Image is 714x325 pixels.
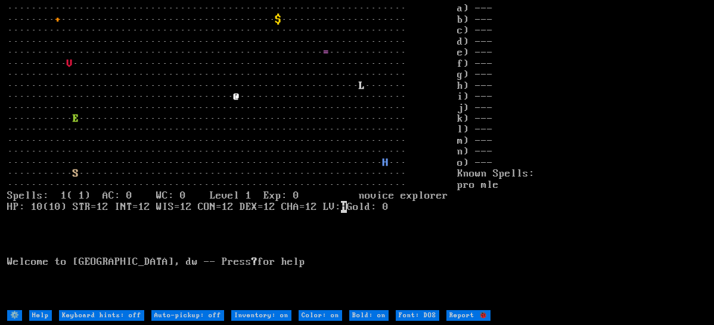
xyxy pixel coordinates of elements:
[275,14,281,26] font: $
[7,3,457,308] larn: ··································································· ········ ····················...
[234,91,240,103] font: @
[73,113,79,125] font: E
[252,256,257,268] b: ?
[349,310,389,321] input: Bold: on
[67,58,73,70] font: V
[396,310,439,321] input: Font: DOS
[151,310,224,321] input: Auto-pickup: off
[59,310,144,321] input: Keyboard hints: off
[446,310,491,321] input: Report 🐞
[457,3,707,308] stats: a) --- b) --- c) --- d) --- e) --- f) --- g) --- h) --- i) --- j) --- k) --- l) --- m) --- n) ---...
[73,168,79,179] font: S
[341,201,347,213] mark: H
[323,47,329,58] font: =
[231,310,291,321] input: Inventory: on
[7,310,22,321] input: ⚙️
[29,310,52,321] input: Help
[299,310,342,321] input: Color: on
[383,157,389,169] font: H
[359,80,365,92] font: L
[55,14,61,26] font: +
